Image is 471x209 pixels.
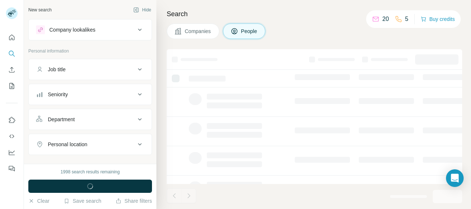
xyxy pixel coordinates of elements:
div: 1998 search results remaining [61,169,120,175]
button: Personal location [29,136,152,153]
button: Feedback [6,162,18,175]
p: 20 [382,15,389,24]
button: Clear [28,197,49,205]
p: Personal information [28,48,152,54]
div: Job title [48,66,65,73]
button: Company lookalikes [29,21,152,39]
div: Department [48,116,75,123]
span: People [241,28,258,35]
h4: Search [167,9,462,19]
button: Save search [64,197,101,205]
div: New search [28,7,52,13]
button: Enrich CSV [6,63,18,76]
div: Company lookalikes [49,26,95,33]
button: Search [6,47,18,60]
button: Hide [128,4,156,15]
div: Personal location [48,141,87,148]
button: Department [29,111,152,128]
button: Use Surfe API [6,130,18,143]
button: Seniority [29,86,152,103]
button: Use Surfe on LinkedIn [6,113,18,127]
div: Seniority [48,91,68,98]
button: Quick start [6,31,18,44]
button: My lists [6,79,18,93]
div: Open Intercom Messenger [446,169,464,187]
p: 5 [405,15,408,24]
p: Company information [28,162,152,169]
button: Job title [29,61,152,78]
span: Companies [185,28,212,35]
button: Buy credits [421,14,455,24]
button: Share filters [116,197,152,205]
button: Dashboard [6,146,18,159]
